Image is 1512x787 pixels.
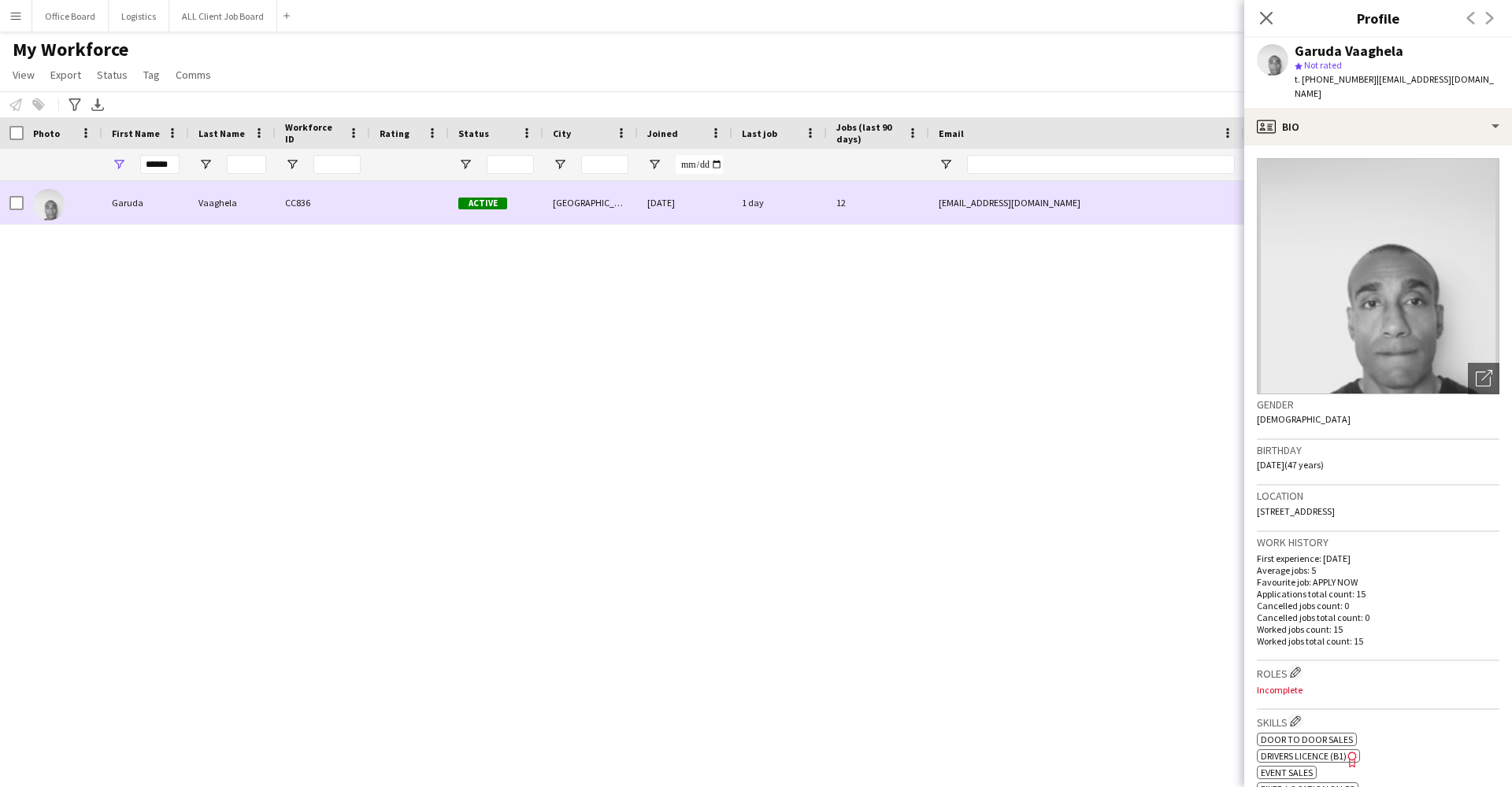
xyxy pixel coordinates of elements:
app-action-btn: Advanced filters [65,95,84,114]
span: Active [458,198,507,209]
h3: Location [1257,489,1499,503]
div: [GEOGRAPHIC_DATA] [543,181,638,224]
span: [STREET_ADDRESS] [1257,505,1335,517]
span: Status [97,68,128,82]
input: First Name Filter Input [140,155,180,174]
span: Export [50,68,81,82]
div: Bio [1244,108,1512,146]
p: Cancelled jobs count: 0 [1257,600,1499,611]
span: Photo [33,127,60,139]
span: City [553,127,571,139]
a: Tag [137,65,166,85]
span: Status [458,127,489,139]
div: Open photos pop-in [1468,363,1499,394]
button: Office Board [32,1,109,31]
div: Garuda [102,181,189,224]
div: [DATE] [638,181,732,224]
div: 1 day [732,181,827,224]
h3: Roles [1257,664,1499,681]
button: Open Filter Menu [939,157,953,172]
span: Email [939,127,964,139]
input: Last Name Filter Input [227,155,266,174]
p: First experience: [DATE] [1257,552,1499,564]
span: Joined [647,127,678,139]
p: Incomplete [1257,684,1499,696]
button: Open Filter Menu [112,157,126,172]
p: Favourite job: APPLY NOW [1257,576,1499,588]
h3: Skills [1257,713,1499,730]
p: Worked jobs count: 15 [1257,623,1499,635]
span: Rating [380,127,409,139]
h3: Birthday [1257,443,1499,457]
input: Status Filter Input [487,155,534,174]
input: Workforce ID Filter Input [313,155,361,174]
app-action-btn: Export XLSX [88,95,107,114]
span: Jobs (last 90 days) [836,121,901,145]
h3: Gender [1257,397,1499,412]
span: Comms [176,68,211,82]
a: Comms [169,65,217,85]
p: Worked jobs total count: 15 [1257,635,1499,647]
button: Open Filter Menu [285,157,299,172]
h3: Work history [1257,535,1499,549]
p: Cancelled jobs total count: 0 [1257,611,1499,623]
input: City Filter Input [581,155,628,174]
button: Open Filter Menu [553,157,567,172]
p: Applications total count: 15 [1257,588,1499,600]
span: My Workforce [13,38,128,61]
a: View [6,65,41,85]
span: [DATE] (47 years) [1257,459,1324,471]
button: Open Filter Menu [198,157,213,172]
img: Garuda Vaaghela [33,189,65,220]
a: Export [44,65,87,85]
input: Email Filter Input [967,155,1235,174]
span: Event sales [1261,767,1313,778]
div: CC836 [276,181,370,224]
span: Workforce ID [285,121,342,145]
div: Garuda Vaaghela [1295,44,1403,58]
span: Tag [143,68,160,82]
span: Not rated [1304,59,1342,71]
span: Last job [742,127,777,139]
span: View [13,68,35,82]
div: [EMAIL_ADDRESS][DOMAIN_NAME] [929,181,1244,224]
input: Joined Filter Input [676,155,723,174]
button: ALL Client Job Board [169,1,277,31]
span: Drivers Licence (B1) [1261,750,1347,762]
span: t. [PHONE_NUMBER] [1295,73,1377,85]
p: Average jobs: 5 [1257,564,1499,576]
button: Open Filter Menu [647,157,661,172]
button: Open Filter Menu [458,157,472,172]
div: 12 [827,181,929,224]
div: Vaaghela [189,181,276,224]
img: Crew avatar or photo [1257,158,1499,394]
span: | [EMAIL_ADDRESS][DOMAIN_NAME] [1295,73,1494,99]
span: Last Name [198,127,245,139]
button: Logistics [109,1,169,31]
span: [DEMOGRAPHIC_DATA] [1257,413,1351,425]
span: First Name [112,127,160,139]
span: Door to door sales [1261,733,1353,745]
a: Status [91,65,134,85]
h3: Profile [1244,8,1512,28]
